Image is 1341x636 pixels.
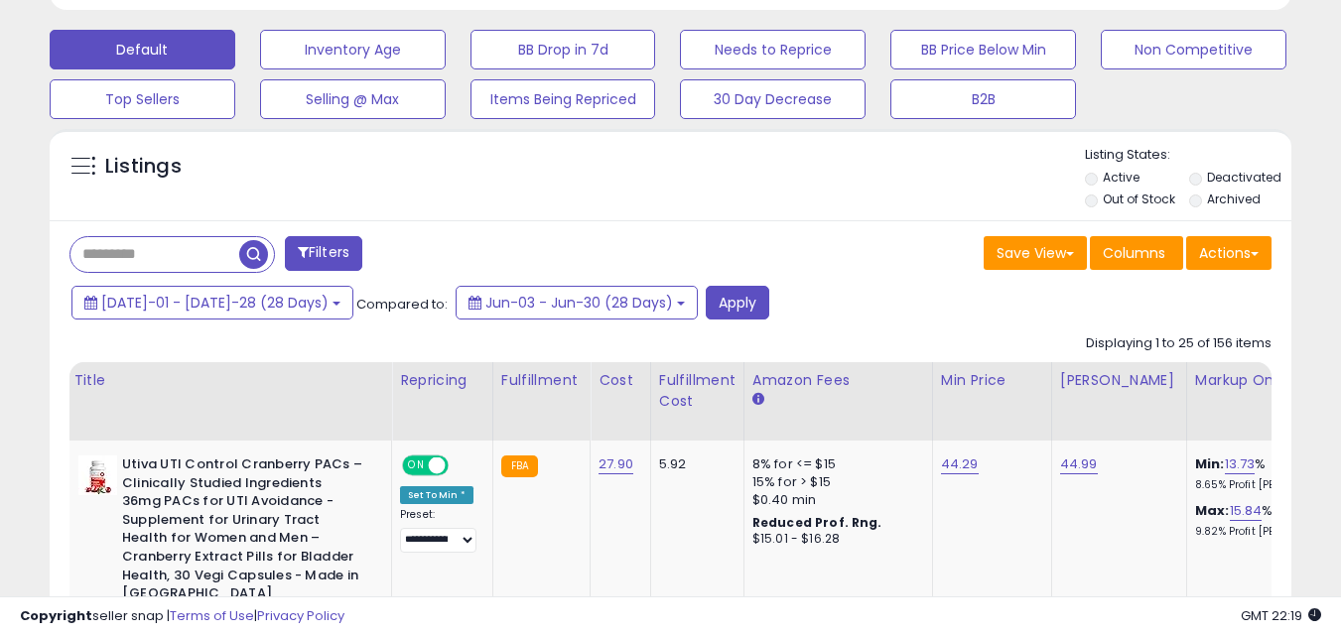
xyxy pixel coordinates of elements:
[1103,169,1140,186] label: Active
[260,30,446,69] button: Inventory Age
[456,286,698,319] button: Jun-03 - Jun-30 (28 Days)
[50,30,235,69] button: Default
[1090,236,1183,270] button: Columns
[20,607,344,626] div: seller snap | |
[1207,191,1261,207] label: Archived
[1195,454,1225,473] b: Min:
[400,370,484,391] div: Repricing
[1103,191,1175,207] label: Out of Stock
[356,295,448,314] span: Compared to:
[984,236,1087,270] button: Save View
[105,153,182,181] h5: Listings
[470,30,656,69] button: BB Drop in 7d
[122,455,363,608] b: Utiva UTI Control Cranberry PACs – Clinically Studied Ingredients 36mg PACs for UTI Avoidance - S...
[1195,501,1230,520] b: Max:
[78,455,117,495] img: 41kSIhQM9BL._SL40_.jpg
[1225,454,1256,474] a: 13.73
[706,286,769,319] button: Apply
[260,79,446,119] button: Selling @ Max
[50,79,235,119] button: Top Sellers
[752,491,917,509] div: $0.40 min
[752,455,917,473] div: 8% for <= $15
[446,457,477,474] span: OFF
[1085,146,1291,165] p: Listing States:
[1086,334,1272,353] div: Displaying 1 to 25 of 156 items
[20,606,92,625] strong: Copyright
[501,455,538,477] small: FBA
[1060,370,1178,391] div: [PERSON_NAME]
[752,473,917,491] div: 15% for > $15
[404,457,429,474] span: ON
[501,370,582,391] div: Fulfillment
[680,79,866,119] button: 30 Day Decrease
[659,370,736,412] div: Fulfillment Cost
[752,531,917,548] div: $15.01 - $16.28
[485,293,673,313] span: Jun-03 - Jun-30 (28 Days)
[73,370,383,391] div: Title
[752,391,764,409] small: Amazon Fees.
[170,606,254,625] a: Terms of Use
[1101,30,1286,69] button: Non Competitive
[680,30,866,69] button: Needs to Reprice
[1060,454,1098,474] a: 44.99
[470,79,656,119] button: Items Being Repriced
[1207,169,1281,186] label: Deactivated
[752,370,924,391] div: Amazon Fees
[890,30,1076,69] button: BB Price Below Min
[101,293,329,313] span: [DATE]-01 - [DATE]-28 (28 Days)
[1230,501,1263,521] a: 15.84
[1241,606,1321,625] span: 2025-09-9 22:19 GMT
[599,454,633,474] a: 27.90
[400,508,477,553] div: Preset:
[599,370,642,391] div: Cost
[257,606,344,625] a: Privacy Policy
[659,455,729,473] div: 5.92
[941,454,979,474] a: 44.29
[752,514,882,531] b: Reduced Prof. Rng.
[1186,236,1272,270] button: Actions
[890,79,1076,119] button: B2B
[285,236,362,271] button: Filters
[71,286,353,319] button: [DATE]-01 - [DATE]-28 (28 Days)
[400,486,473,504] div: Set To Min *
[941,370,1043,391] div: Min Price
[1103,243,1165,263] span: Columns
